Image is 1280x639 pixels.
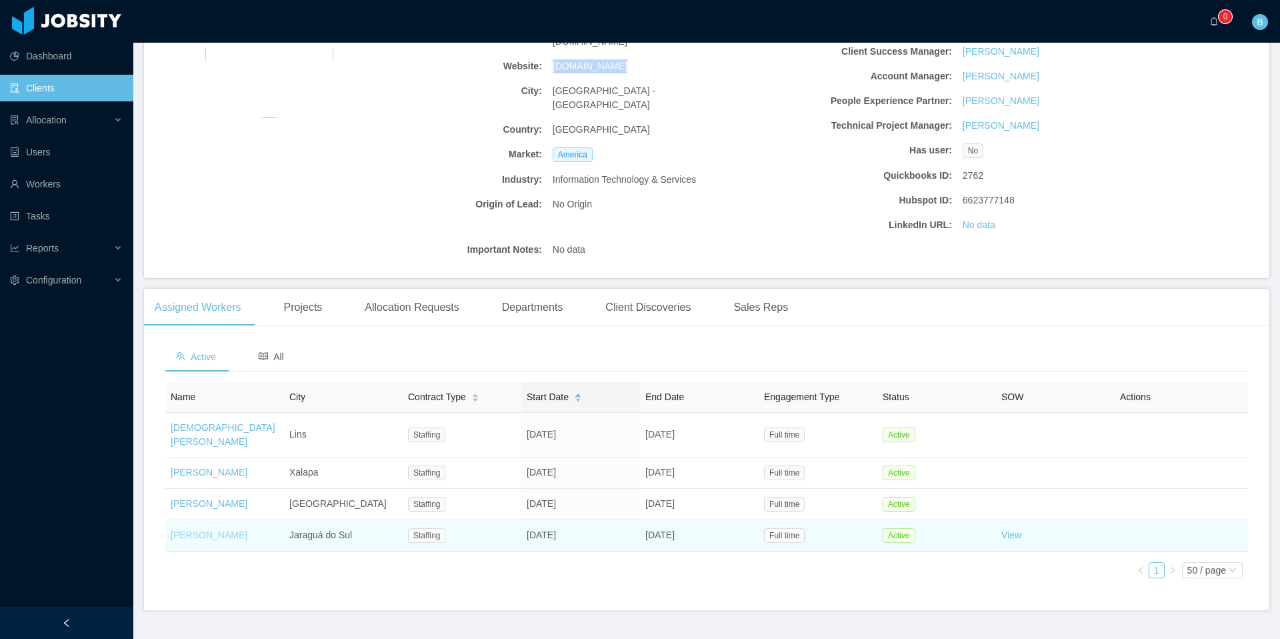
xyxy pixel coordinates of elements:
i: icon: line-chart [10,243,19,253]
td: Xalapa [284,458,403,489]
li: 1 [1149,562,1165,578]
li: Previous Page [1133,562,1149,578]
span: Contract Type [408,390,466,404]
td: [DATE] [640,520,759,552]
i: icon: caret-down [471,397,479,401]
i: icon: caret-up [575,392,582,396]
span: Active [883,428,915,442]
i: icon: setting [10,275,19,285]
i: icon: solution [10,115,19,125]
i: icon: left [1137,566,1145,574]
span: Active [883,497,915,512]
a: icon: auditClients [10,75,123,101]
span: [DOMAIN_NAME] [553,59,627,73]
span: Full time [764,428,805,442]
div: Departments [491,289,574,326]
i: icon: right [1169,566,1177,574]
td: [DATE] [521,520,640,552]
span: Staffing [408,466,445,480]
span: Information Technology & Services [553,173,696,187]
span: Name [171,392,195,402]
span: SOW [1001,392,1023,402]
a: [PERSON_NAME] [171,498,247,509]
a: icon: profileTasks [10,203,123,229]
div: Projects [273,289,333,326]
i: icon: bell [1209,17,1219,26]
span: Staffing [408,497,445,512]
td: [DATE] [521,489,640,520]
b: Technical Project Manager: [757,119,952,133]
i: icon: caret-up [471,392,479,396]
span: [GEOGRAPHIC_DATA] [553,123,650,137]
span: B [1257,14,1263,30]
span: No [963,143,983,158]
b: Industry: [347,173,542,187]
span: Actions [1120,392,1151,402]
span: Staffing [408,528,445,543]
span: No data [553,243,585,257]
i: icon: down [1229,566,1237,576]
span: Active [883,528,915,543]
div: Sort [471,392,479,401]
a: 1 [1149,563,1164,578]
b: Market: [347,147,542,161]
i: icon: read [259,352,268,361]
span: Status [883,392,909,402]
span: End Date [645,392,684,402]
span: Allocation [26,115,67,125]
td: [DATE] [640,413,759,458]
td: [DATE] [521,413,640,458]
span: Configuration [26,275,81,285]
b: People Experience Partner: [757,94,952,108]
span: 2762 [963,169,983,183]
span: Full time [764,466,805,480]
div: Allocation Requests [354,289,469,326]
div: Sales Reps [723,289,799,326]
div: 50 / page [1187,563,1226,578]
b: Website: [347,59,542,73]
sup: 0 [1219,10,1232,23]
a: [PERSON_NAME] [963,45,1039,59]
b: Has user: [757,143,952,157]
b: Account Manager: [757,69,952,83]
a: No data [963,218,995,232]
a: [PERSON_NAME] [963,94,1039,108]
span: Staffing [408,428,445,442]
a: View [1001,530,1021,540]
a: icon: userWorkers [10,171,123,197]
span: All [259,352,284,362]
span: [GEOGRAPHIC_DATA] - [GEOGRAPHIC_DATA] [553,84,747,112]
b: Important Notes: [347,243,542,257]
a: [PERSON_NAME] [171,530,247,540]
a: [PERSON_NAME] [171,467,247,478]
span: Reports [26,243,59,253]
td: Lins [284,413,403,458]
b: City: [347,84,542,98]
i: icon: caret-down [575,397,582,401]
a: [DEMOGRAPHIC_DATA][PERSON_NAME] [171,422,275,447]
b: Quickbooks ID: [757,169,952,183]
li: Next Page [1165,562,1181,578]
span: Engagement Type [764,392,839,402]
td: Jaraguá do Sul [284,520,403,552]
span: 6623777148 [963,193,1015,207]
td: [GEOGRAPHIC_DATA] [284,489,403,520]
span: City [289,392,305,402]
div: Client Discoveries [595,289,701,326]
span: America [553,147,593,162]
a: icon: robotUsers [10,139,123,165]
b: Client Success Manager: [757,45,952,59]
b: Hubspot ID: [757,193,952,207]
td: [DATE] [521,458,640,489]
span: Active [883,466,915,480]
a: icon: pie-chartDashboard [10,43,123,69]
a: [PERSON_NAME] [963,119,1039,133]
td: [DATE] [640,489,759,520]
span: Active [176,352,216,362]
b: LinkedIn URL: [757,218,952,232]
a: [PERSON_NAME] [963,69,1039,83]
i: icon: team [176,352,185,361]
span: No Origin [553,197,592,211]
span: Full time [764,528,805,543]
span: Full time [764,497,805,512]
